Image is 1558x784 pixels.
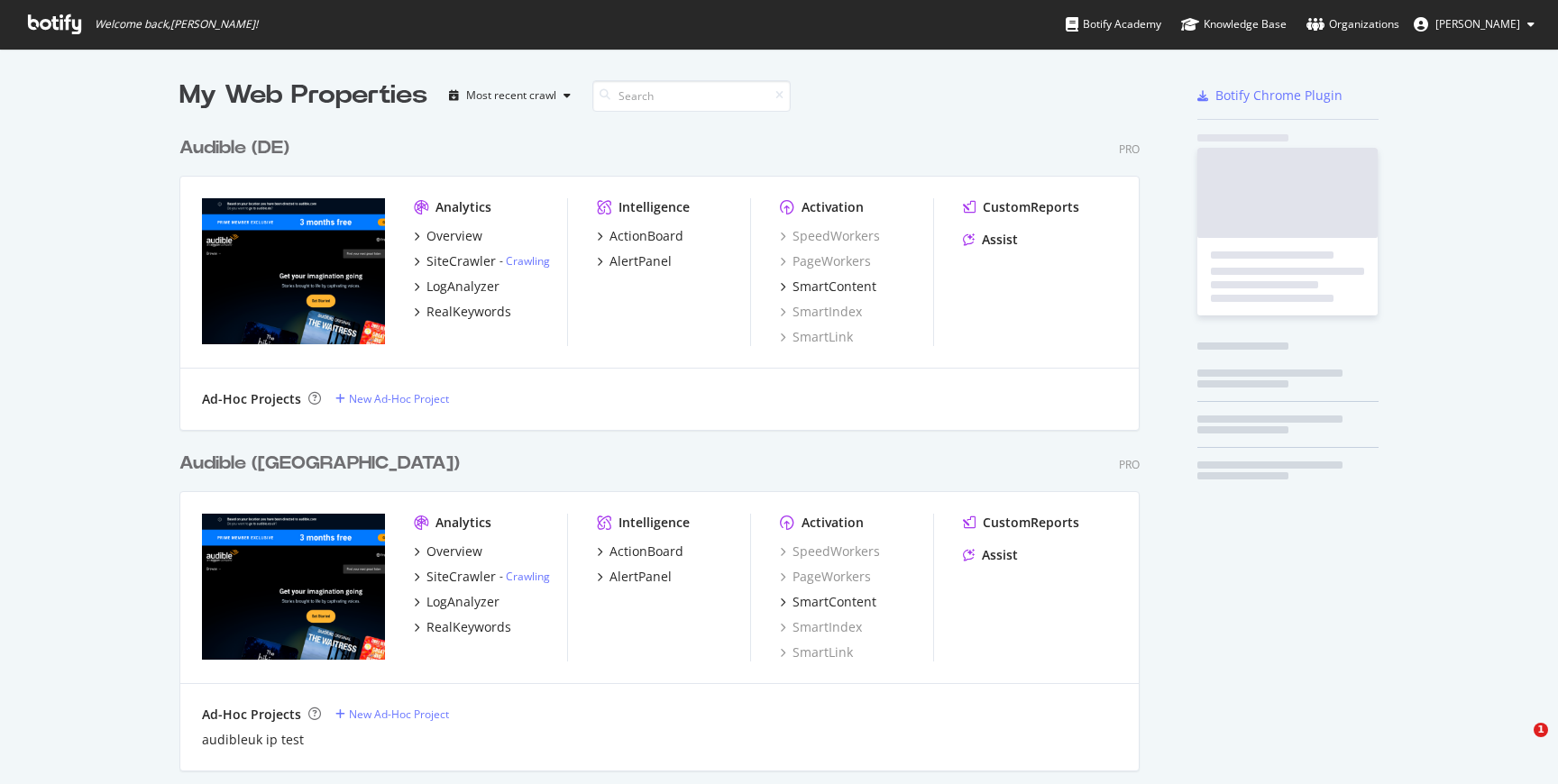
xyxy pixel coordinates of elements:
[802,198,864,216] div: Activation
[179,135,297,161] a: Audible (DE)
[597,252,672,270] a: AlertPanel
[1215,87,1343,105] div: Botify Chrome Plugin
[597,227,683,245] a: ActionBoard
[414,227,482,245] a: Overview
[179,77,427,114] div: My Web Properties
[793,593,876,611] div: SmartContent
[414,252,550,270] a: SiteCrawler- Crawling
[780,643,853,661] a: SmartLink
[335,707,449,722] a: New Ad-Hoc Project
[597,568,672,586] a: AlertPanel
[1066,15,1161,33] div: Botify Academy
[414,303,511,321] a: RealKeywords
[963,198,1079,216] a: CustomReports
[426,542,482,561] div: Overview
[982,231,1018,249] div: Assist
[426,568,496,586] div: SiteCrawler
[619,198,690,216] div: Intelligence
[1435,16,1520,32] span: Ben Goodsell
[597,542,683,561] a: ActionBoard
[780,252,871,270] a: PageWorkers
[179,135,289,161] div: Audible (DE)
[1197,87,1343,105] a: Botify Chrome Plugin
[780,227,880,245] a: SpeedWorkers
[780,278,876,296] a: SmartContent
[780,303,862,321] a: SmartIndex
[982,546,1018,564] div: Assist
[426,252,496,270] div: SiteCrawler
[499,253,550,269] div: -
[963,514,1079,532] a: CustomReports
[435,514,491,532] div: Analytics
[780,328,853,346] a: SmartLink
[202,514,385,660] img: audible.co.uk
[963,231,1018,249] a: Assist
[793,278,876,296] div: SmartContent
[202,731,304,749] a: audibleuk ip test
[780,568,871,586] a: PageWorkers
[414,542,482,561] a: Overview
[95,17,258,32] span: Welcome back, [PERSON_NAME] !
[1119,457,1140,472] div: Pro
[414,618,511,636] a: RealKeywords
[780,618,862,636] a: SmartIndex
[609,252,672,270] div: AlertPanel
[435,198,491,216] div: Analytics
[466,90,556,101] div: Most recent crawl
[1181,15,1287,33] div: Knowledge Base
[619,514,690,532] div: Intelligence
[349,391,449,406] div: New Ad-Hoc Project
[609,227,683,245] div: ActionBoard
[202,390,301,408] div: Ad-Hoc Projects
[335,391,449,406] a: New Ad-Hoc Project
[1306,15,1399,33] div: Organizations
[426,227,482,245] div: Overview
[349,707,449,722] div: New Ad-Hoc Project
[179,451,460,477] div: Audible ([GEOGRAPHIC_DATA])
[442,81,578,110] button: Most recent crawl
[414,568,550,586] a: SiteCrawler- Crawling
[506,569,550,584] a: Crawling
[780,593,876,611] a: SmartContent
[609,568,672,586] div: AlertPanel
[506,253,550,269] a: Crawling
[609,542,683,561] div: ActionBoard
[499,569,550,584] div: -
[414,278,499,296] a: LogAnalyzer
[802,514,864,532] div: Activation
[202,198,385,344] img: audible.de
[179,451,467,477] a: Audible ([GEOGRAPHIC_DATA])
[1399,10,1549,39] button: [PERSON_NAME]
[426,303,511,321] div: RealKeywords
[426,278,499,296] div: LogAnalyzer
[1497,723,1540,766] iframe: Intercom live chat
[592,80,791,112] input: Search
[1119,141,1140,157] div: Pro
[202,706,301,724] div: Ad-Hoc Projects
[983,514,1079,532] div: CustomReports
[983,198,1079,216] div: CustomReports
[963,546,1018,564] a: Assist
[780,542,880,561] a: SpeedWorkers
[1534,723,1548,737] span: 1
[414,593,499,611] a: LogAnalyzer
[426,593,499,611] div: LogAnalyzer
[426,618,511,636] div: RealKeywords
